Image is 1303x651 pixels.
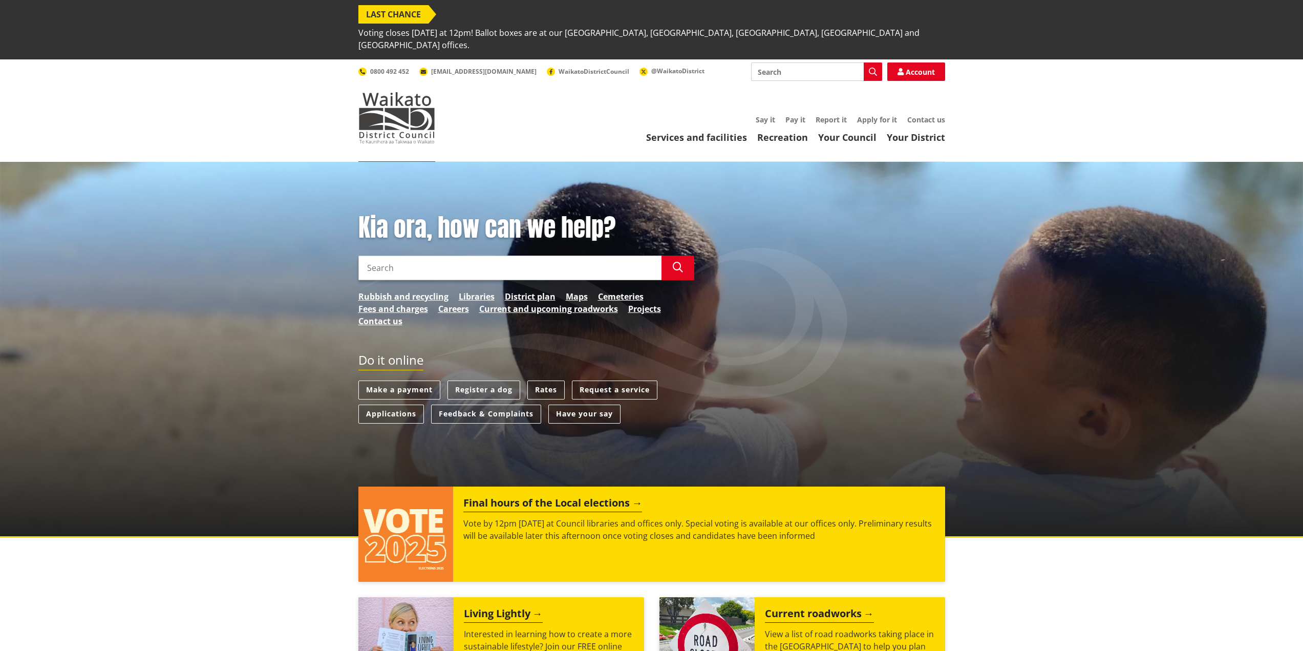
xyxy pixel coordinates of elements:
[459,290,495,303] a: Libraries
[547,67,629,76] a: WaikatoDistrictCouncil
[566,290,588,303] a: Maps
[358,353,423,371] h2: Do it online
[887,131,945,143] a: Your District
[358,405,424,424] a: Applications
[358,290,448,303] a: Rubbish and recycling
[816,115,847,124] a: Report it
[358,303,428,315] a: Fees and charges
[785,115,805,124] a: Pay it
[358,256,661,280] input: Search input
[419,67,537,76] a: [EMAIL_ADDRESS][DOMAIN_NAME]
[756,115,775,124] a: Say it
[358,92,435,143] img: Waikato District Council - Te Kaunihera aa Takiwaa o Waikato
[598,290,644,303] a: Cemeteries
[818,131,877,143] a: Your Council
[358,213,694,243] h1: Kia ora, how can we help?
[358,487,945,582] a: Final hours of the Local elections Vote by 12pm [DATE] at Council libraries and offices only. Spe...
[358,5,429,24] span: LAST CHANCE
[463,517,934,542] p: Vote by 12pm [DATE] at Council libraries and offices only. Special voting is available at our off...
[527,381,565,400] a: Rates
[431,67,537,76] span: [EMAIL_ADDRESS][DOMAIN_NAME]
[907,115,945,124] a: Contact us
[559,67,629,76] span: WaikatoDistrictCouncil
[358,381,440,400] a: Make a payment
[358,24,945,54] span: Voting closes [DATE] at 12pm! Ballot boxes are at our [GEOGRAPHIC_DATA], [GEOGRAPHIC_DATA], [GEOG...
[572,381,657,400] a: Request a service
[757,131,808,143] a: Recreation
[358,487,454,582] img: Vote 2025
[370,67,409,76] span: 0800 492 452
[479,303,618,315] a: Current and upcoming roadworks
[431,405,541,424] a: Feedback & Complaints
[464,607,543,623] h2: Living Lightly
[358,315,402,327] a: Contact us
[463,497,642,512] h2: Final hours of the Local elections
[751,62,882,81] input: Search input
[887,62,945,81] a: Account
[651,67,704,75] span: @WaikatoDistrict
[438,303,469,315] a: Careers
[857,115,897,124] a: Apply for it
[628,303,661,315] a: Projects
[639,67,704,75] a: @WaikatoDistrict
[358,67,409,76] a: 0800 492 452
[447,381,520,400] a: Register a dog
[548,405,621,424] a: Have your say
[505,290,556,303] a: District plan
[765,607,874,623] h2: Current roadworks
[646,131,747,143] a: Services and facilities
